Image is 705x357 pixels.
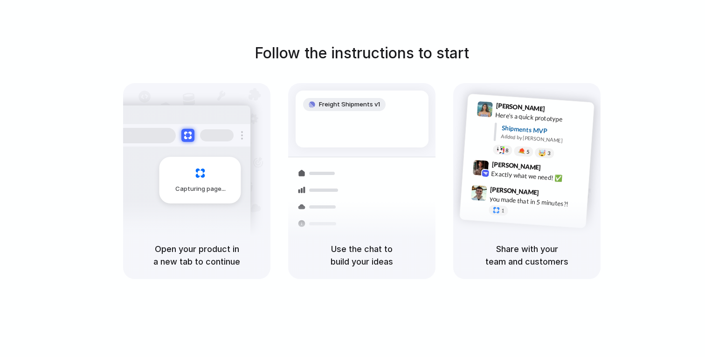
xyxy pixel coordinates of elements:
div: Shipments MVP [501,123,587,139]
div: Exactly what we need! ✅ [491,169,584,185]
span: 1 [501,208,505,213]
div: Here's a quick prototype [495,110,588,126]
div: Added by [PERSON_NAME] [501,133,587,146]
span: 8 [505,148,509,153]
span: [PERSON_NAME] [490,184,539,198]
span: 5 [526,149,530,154]
div: 🤯 [539,149,546,156]
span: 9:47 AM [542,189,561,200]
span: 3 [547,151,551,156]
span: [PERSON_NAME] [496,100,545,114]
span: [PERSON_NAME] [491,159,541,173]
span: 9:41 AM [548,105,567,116]
span: 9:42 AM [544,164,563,175]
h5: Share with your team and customers [464,243,589,268]
div: you made that in 5 minutes?! [489,194,582,210]
span: Capturing page [175,184,227,194]
span: Freight Shipments v1 [319,100,380,109]
h5: Use the chat to build your ideas [299,243,424,268]
h5: Open your product in a new tab to continue [134,243,259,268]
h1: Follow the instructions to start [255,42,469,64]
